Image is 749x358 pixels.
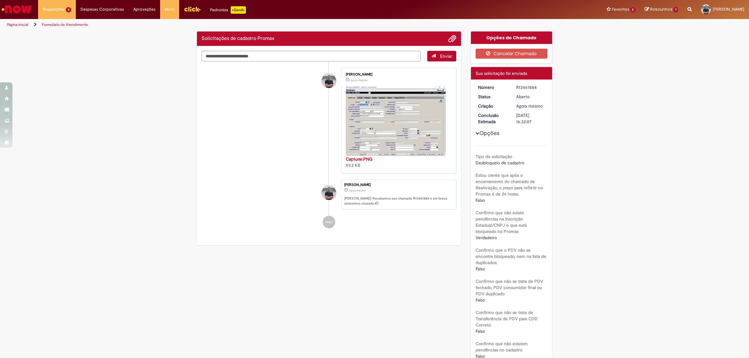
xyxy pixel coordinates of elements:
[344,196,453,206] p: [PERSON_NAME]! Recebemos seu chamado R13461884 e em breve estaremos atuando.
[349,189,366,192] time: 29/08/2025 11:32:00
[350,78,367,82] span: Agora mesmo
[42,22,88,27] a: Formulário de Atendimento
[516,94,545,100] div: Aberto
[473,103,512,109] dt: Criação
[346,73,450,76] div: [PERSON_NAME]
[210,6,246,14] div: Padroniza
[1,3,33,16] img: ServiceNow
[476,341,528,353] b: Confirmo que não existem pendências no cadastro
[713,7,744,12] span: [PERSON_NAME]
[476,197,485,203] span: Falso
[516,103,543,109] span: Agora mesmo
[440,53,452,59] span: Enviar
[673,7,678,12] span: 1
[473,84,512,90] dt: Número
[202,61,456,235] ul: Histórico de tíquete
[202,36,274,41] h2: Solicitações de cadastro Promax Histórico de tíquete
[448,35,456,43] button: Adicionar anexos
[350,78,367,82] time: 29/08/2025 11:31:57
[322,186,336,200] div: Marcelo Alves Elias
[650,6,673,12] span: Rascunhos
[476,70,527,76] span: Sua solicitação foi enviada
[184,4,201,14] img: click_logo_yellow_360x200.png
[471,31,552,44] div: Opções do Chamado
[476,247,546,265] b: Confirmo que o PDV não se encontra bloqueado, nem na lista de duplicados.
[344,183,453,187] div: [PERSON_NAME]
[7,22,28,27] a: Página inicial
[349,189,366,192] span: Agora mesmo
[346,156,372,162] a: Capturar.PNG
[202,180,456,210] li: Marcelo Alves Elias
[322,74,336,88] div: Marcelo Alves Elias
[516,84,545,90] div: R13461884
[612,6,629,12] span: Favoritos
[516,103,545,109] div: 29/08/2025 11:32:00
[202,51,421,62] textarea: Digite sua mensagem aqui...
[476,328,485,334] span: Falso
[645,7,678,12] a: Rascunhos
[346,156,450,168] div: 59.2 KB
[476,235,497,240] span: Verdadeiro
[516,112,545,125] div: [DATE] 16:32:07
[476,297,485,303] span: Falso
[476,49,548,59] button: Cancelar Chamado
[476,310,538,328] b: Confirmo que não se trata de Transferência de PDV para CDD Correto
[66,7,71,12] span: 4
[133,6,155,12] span: Aprovações
[476,172,543,197] b: Estou ciente que após o encerramento do chamado de Reativação, o prazo para refletir no Promax é ...
[476,278,543,297] b: Confirmo que não se trata de PDV fechado, PDV consumidor final ou PDV duplicado
[516,103,543,109] time: 29/08/2025 11:32:00
[476,160,524,166] span: Desbloqueio de cadastro
[43,6,65,12] span: Requisições
[165,6,174,12] span: More
[476,266,485,272] span: Falso
[5,19,495,31] ul: Trilhas de página
[81,6,124,12] span: Despesas Corporativas
[231,6,246,14] p: +GenAi
[473,112,512,125] dt: Conclusão Estimada
[476,210,527,234] b: Confirmo que não existe pendências na Inscrição Estadual/CNPJ e que está bloqueado no Promax
[476,154,512,159] b: Tipo de solicitação
[630,7,636,12] span: 2
[473,94,512,100] dt: Status
[427,51,456,61] button: Enviar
